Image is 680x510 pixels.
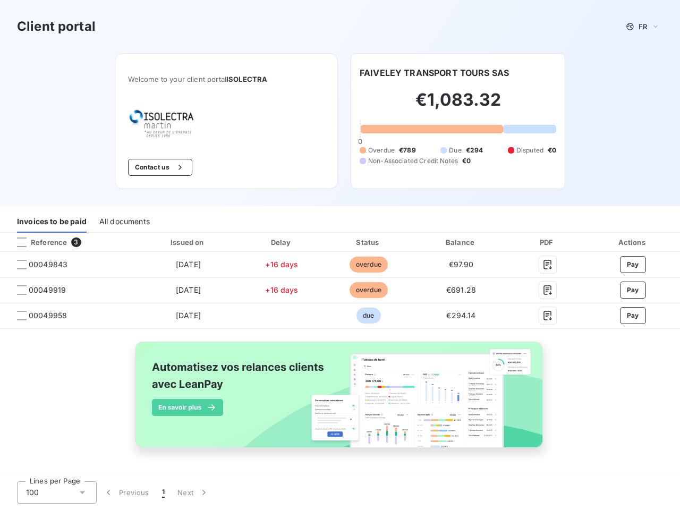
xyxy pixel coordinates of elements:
span: FR [639,22,647,31]
span: [DATE] [176,311,201,320]
span: 100 [26,487,39,498]
div: Delay [242,237,322,248]
h3: Client portal [17,17,96,36]
span: €789 [399,146,416,155]
span: €691.28 [446,285,476,294]
span: 00049843 [29,259,67,270]
div: Issued on [139,237,237,248]
h6: FAIVELEY TRANSPORT TOURS SAS [360,66,509,79]
span: overdue [350,257,388,273]
div: Invoices to be paid [17,210,87,233]
button: Pay [620,256,646,273]
div: Reference [8,237,67,247]
div: All documents [99,210,150,233]
button: Pay [620,307,646,324]
span: Non-Associated Credit Notes [368,156,458,166]
h2: €1,083.32 [360,89,556,121]
span: 00049919 [29,285,66,295]
span: €0 [548,146,556,155]
img: banner [125,335,555,466]
span: overdue [350,282,388,298]
div: Balance [415,237,507,248]
span: ISOLECTRA [226,75,267,83]
span: €294 [466,146,483,155]
span: Disputed [516,146,543,155]
span: [DATE] [176,260,201,269]
span: Due [449,146,461,155]
span: 1 [162,487,165,498]
div: PDF [512,237,584,248]
button: 1 [156,481,171,504]
span: [DATE] [176,285,201,294]
span: +16 days [265,260,298,269]
button: Pay [620,282,646,299]
span: €0 [462,156,471,166]
span: €294.14 [446,311,475,320]
img: Company logo [128,109,196,142]
span: 3 [71,237,81,247]
span: 00049958 [29,310,67,321]
button: Contact us [128,159,192,176]
span: 0 [358,137,362,146]
button: Next [171,481,216,504]
span: Welcome to your client portal [128,75,325,83]
span: +16 days [265,285,298,294]
div: Actions [588,237,678,248]
button: Previous [97,481,156,504]
span: Overdue [368,146,395,155]
span: due [356,308,380,324]
div: Status [327,237,411,248]
span: €97.90 [449,260,474,269]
